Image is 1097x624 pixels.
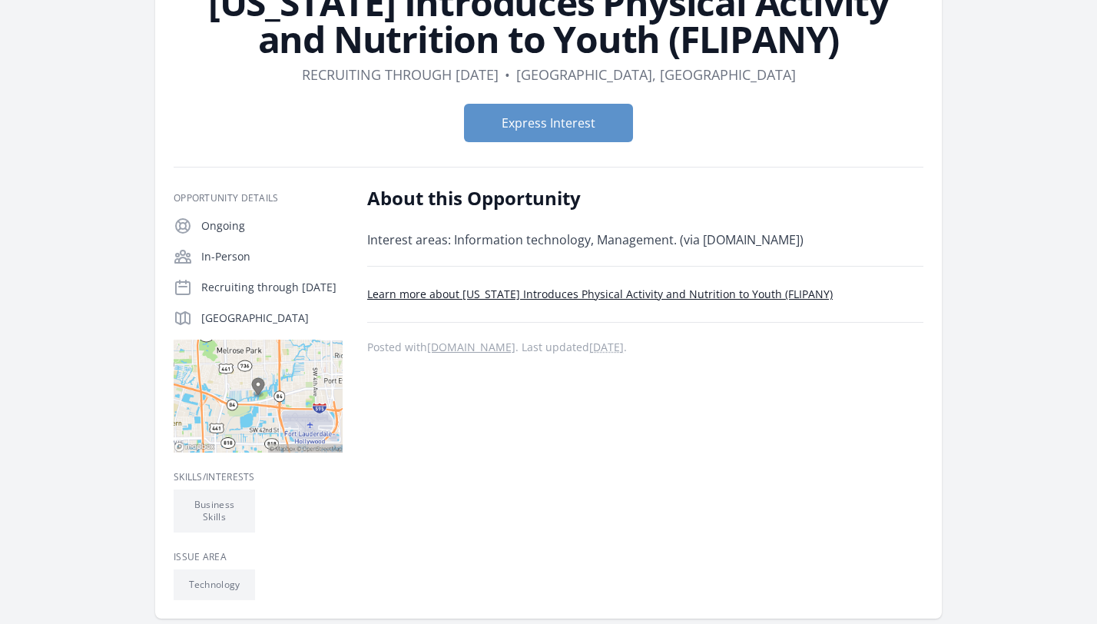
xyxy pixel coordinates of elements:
button: Express Interest [464,104,633,142]
dd: Recruiting through [DATE] [302,64,499,85]
li: Business Skills [174,490,255,533]
p: Recruiting through [DATE] [201,280,343,295]
p: [GEOGRAPHIC_DATA] [201,310,343,326]
a: [DOMAIN_NAME] [427,340,515,354]
li: Technology [174,569,255,600]
p: Interest areas: Information technology, Management. (via [DOMAIN_NAME]) [367,229,817,251]
h2: About this Opportunity [367,186,817,211]
h3: Issue area [174,551,343,563]
p: Ongoing [201,218,343,234]
p: Posted with . Last updated . [367,341,923,353]
div: • [505,64,510,85]
h3: Skills/Interests [174,471,343,483]
p: In-Person [201,249,343,264]
abbr: Mon, Sep 30, 2024 4:22 AM [589,340,624,354]
dd: [GEOGRAPHIC_DATA], [GEOGRAPHIC_DATA] [516,64,796,85]
img: Map [174,340,343,453]
a: Learn more about [US_STATE] Introduces Physical Activity and Nutrition to Youth (FLIPANY) [367,287,833,301]
h3: Opportunity Details [174,192,343,204]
